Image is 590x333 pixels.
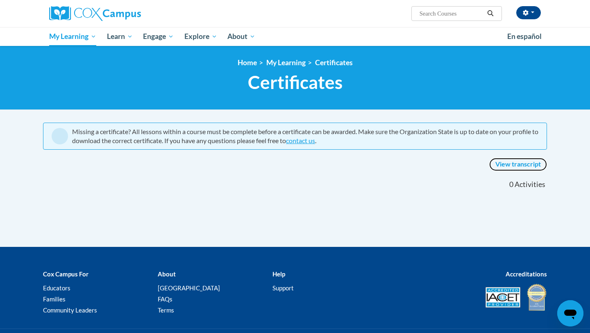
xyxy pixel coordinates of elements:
[158,306,174,314] a: Terms
[266,58,306,67] a: My Learning
[138,27,179,46] a: Engage
[179,27,222,46] a: Explore
[44,27,102,46] a: My Learning
[515,180,545,189] span: Activities
[102,27,138,46] a: Learn
[557,300,583,326] iframe: Button to launch messaging window
[506,270,547,278] b: Accreditations
[43,295,66,303] a: Families
[227,32,255,41] span: About
[248,71,343,93] span: Certificates
[43,306,97,314] a: Community Leaders
[43,270,88,278] b: Cox Campus For
[72,127,538,145] div: Missing a certificate? All lessons within a course must be complete before a certificate can be a...
[502,28,547,45] a: En español
[272,284,294,292] a: Support
[286,137,315,144] a: contact us
[489,158,547,171] a: View transcript
[486,287,520,308] img: Accredited IACET® Provider
[184,32,217,41] span: Explore
[49,32,96,41] span: My Learning
[222,27,261,46] a: About
[484,9,497,18] button: Search
[37,27,553,46] div: Main menu
[507,32,542,41] span: En español
[158,284,220,292] a: [GEOGRAPHIC_DATA]
[419,9,484,18] input: Search Courses
[526,283,547,312] img: IDA® Accredited
[43,284,70,292] a: Educators
[158,295,172,303] a: FAQs
[315,58,353,67] a: Certificates
[49,6,141,21] img: Cox Campus
[516,6,541,19] button: Account Settings
[143,32,174,41] span: Engage
[158,270,176,278] b: About
[509,180,513,189] span: 0
[107,32,133,41] span: Learn
[238,58,257,67] a: Home
[49,6,205,21] a: Cox Campus
[272,270,285,278] b: Help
